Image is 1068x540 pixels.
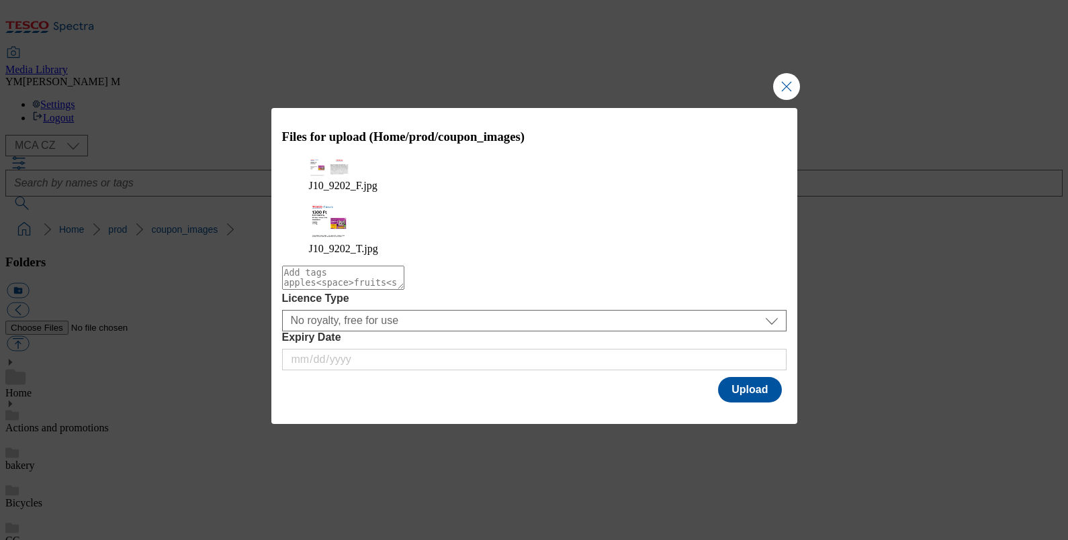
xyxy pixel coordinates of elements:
button: Upload [718,377,781,402]
img: preview [309,157,349,177]
label: Licence Type [282,292,787,305]
img: preview [309,203,349,239]
h3: Files for upload (Home/prod/coupon_images) [282,129,787,144]
figcaption: J10_9202_F.jpg [309,180,760,192]
label: Expiry Date [282,331,787,343]
figcaption: J10_9202_T.jpg [309,243,760,255]
button: Close Modal [773,73,800,100]
div: Modal [271,108,797,423]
